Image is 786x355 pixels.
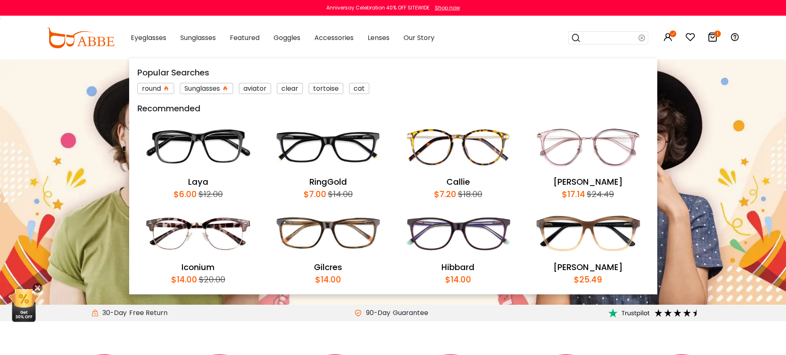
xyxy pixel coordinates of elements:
img: Naomi [527,119,649,176]
div: aviator [239,83,271,94]
div: Shop now [435,4,460,12]
img: Sonia [527,205,649,261]
div: $14.00 [326,188,353,200]
a: 1 [708,34,718,43]
div: Guarantee [390,308,431,318]
i: 1 [714,31,721,37]
img: mini welcome offer [8,289,39,322]
img: Hibbard [397,205,519,261]
span: Sunglasses [180,33,216,42]
a: [PERSON_NAME] [553,261,623,273]
img: Laya [137,119,259,176]
span: Featured [230,33,260,42]
img: Iconium [137,205,259,261]
div: $7.20 [434,188,456,200]
img: Gilcres [267,205,389,261]
span: Goggles [274,33,300,42]
div: $12.00 [197,188,223,200]
div: $6.00 [174,188,197,200]
div: Free Return [127,308,170,318]
div: Recommended [137,102,649,115]
a: Gilcres [314,261,342,273]
a: Hibbard [441,261,474,273]
div: Sunglasses [180,83,233,94]
div: $18.00 [456,188,482,200]
span: Our Story [404,33,434,42]
div: Anniversay Celebration 40% OFF SITEWIDE [326,4,430,12]
span: 30-Day [98,308,127,318]
span: 90-Day [362,308,390,318]
div: $14.00 [171,273,197,286]
div: $14.00 [445,273,471,286]
a: RingGold [309,176,347,188]
div: $7.00 [304,188,326,200]
img: abbeglasses.com [47,28,114,48]
div: round [137,83,174,94]
div: tortoise [309,83,343,94]
div: $14.00 [315,273,341,286]
a: Iconium [182,261,215,273]
div: cat [349,83,369,94]
span: Eyeglasses [131,33,166,42]
img: RingGold [267,119,389,176]
img: Callie [397,119,519,176]
div: $20.00 [197,273,225,286]
a: Shop now [431,4,460,11]
a: Laya [188,176,208,188]
span: Accessories [314,33,354,42]
span: Lenses [368,33,389,42]
div: $25.49 [574,273,602,286]
a: [PERSON_NAME] [553,176,623,188]
a: Callie [446,176,470,188]
div: clear [277,83,303,94]
div: Popular Searches [137,66,649,79]
div: $24.49 [585,188,614,200]
div: $17.14 [562,188,585,200]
